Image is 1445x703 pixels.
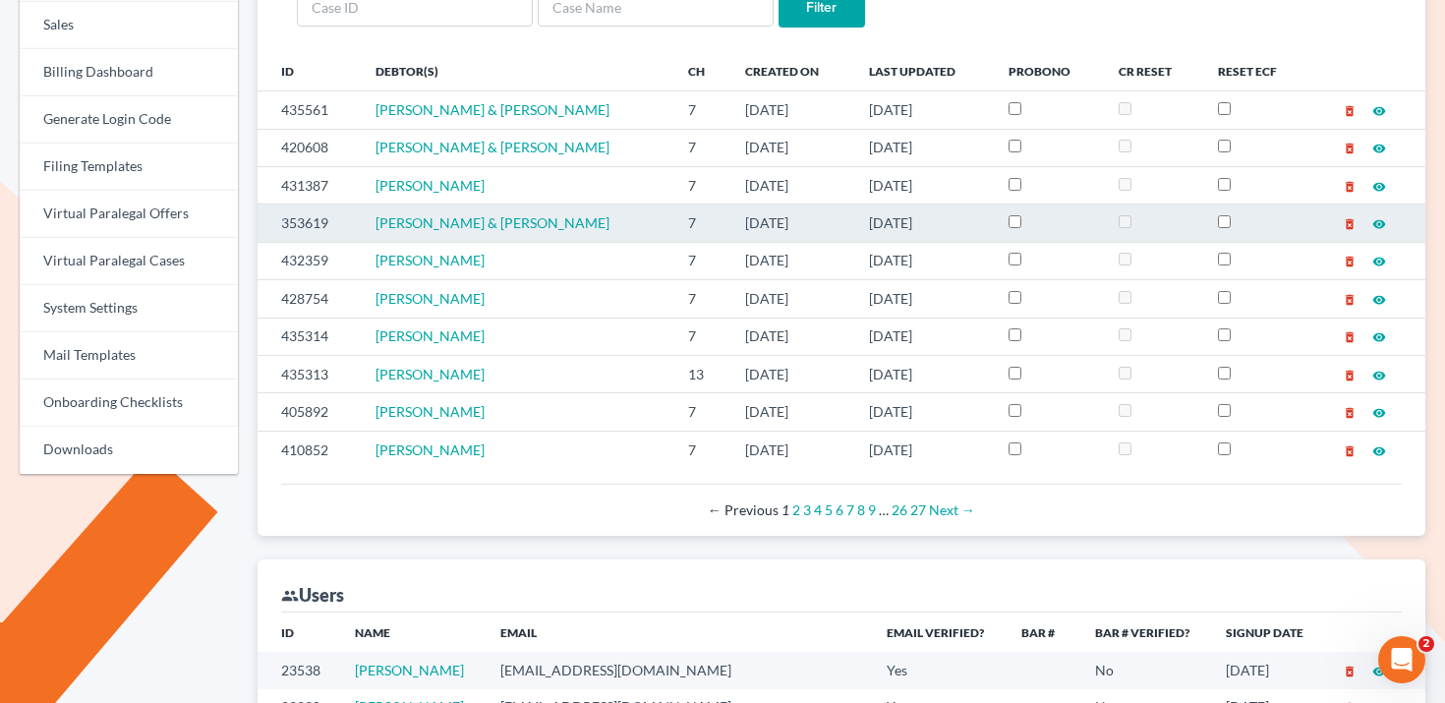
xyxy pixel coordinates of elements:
i: delete_forever [1343,369,1357,382]
th: Email [485,613,871,652]
td: [DATE] [853,280,993,318]
th: Ch [672,51,729,90]
div: Pagination [297,500,1386,520]
td: [DATE] [853,393,993,431]
a: delete_forever [1343,327,1357,344]
a: delete_forever [1343,214,1357,231]
a: Page 8 [857,501,865,518]
a: visibility [1372,290,1386,307]
th: CR Reset [1103,51,1202,90]
td: [DATE] [729,242,853,279]
td: 7 [672,205,729,242]
td: [DATE] [729,280,853,318]
a: [PERSON_NAME] [376,177,485,194]
a: Billing Dashboard [20,49,238,96]
a: Onboarding Checklists [20,380,238,427]
td: 435313 [258,355,360,392]
a: [PERSON_NAME] [376,252,485,268]
i: visibility [1372,330,1386,344]
td: [DATE] [729,129,853,166]
i: delete_forever [1343,330,1357,344]
td: No [1079,652,1210,688]
td: 7 [672,318,729,355]
td: [DATE] [729,166,853,204]
span: 2 [1418,636,1434,652]
td: 7 [672,280,729,318]
a: [PERSON_NAME] & [PERSON_NAME] [376,139,609,155]
a: delete_forever [1343,403,1357,420]
td: [DATE] [729,355,853,392]
a: [PERSON_NAME] & [PERSON_NAME] [376,101,609,118]
a: visibility [1372,177,1386,194]
td: [DATE] [1210,652,1323,688]
i: delete_forever [1343,104,1357,118]
a: Page 27 [910,501,926,518]
a: delete_forever [1343,252,1357,268]
i: delete_forever [1343,665,1357,678]
a: visibility [1372,252,1386,268]
a: Page 7 [846,501,854,518]
th: Signup Date [1210,613,1323,652]
a: delete_forever [1343,662,1357,678]
td: [DATE] [729,431,853,468]
a: delete_forever [1343,290,1357,307]
a: Page 2 [792,501,800,518]
th: ProBono [993,51,1103,90]
td: 13 [672,355,729,392]
td: [DATE] [729,318,853,355]
td: 7 [672,431,729,468]
a: Downloads [20,427,238,474]
td: [DATE] [853,318,993,355]
a: visibility [1372,441,1386,458]
td: [DATE] [853,205,993,242]
th: Debtor(s) [360,51,673,90]
i: visibility [1372,406,1386,420]
td: 23538 [258,652,339,688]
td: [EMAIL_ADDRESS][DOMAIN_NAME] [485,652,871,688]
a: Page 3 [803,501,811,518]
td: [DATE] [853,166,993,204]
i: delete_forever [1343,180,1357,194]
td: [DATE] [729,205,853,242]
span: [PERSON_NAME] [376,366,485,382]
td: 428754 [258,280,360,318]
span: [PERSON_NAME] [376,441,485,458]
span: [PERSON_NAME] [376,403,485,420]
i: visibility [1372,180,1386,194]
span: … [879,501,889,518]
i: delete_forever [1343,293,1357,307]
a: delete_forever [1343,139,1357,155]
th: Bar # Verified? [1079,613,1210,652]
i: visibility [1372,104,1386,118]
a: Filing Templates [20,144,238,191]
a: visibility [1372,214,1386,231]
a: visibility [1372,403,1386,420]
td: [DATE] [853,355,993,392]
iframe: Intercom live chat [1378,636,1425,683]
td: [DATE] [853,91,993,129]
a: visibility [1372,139,1386,155]
td: 420608 [258,129,360,166]
th: Last Updated [853,51,993,90]
a: Next page [929,501,975,518]
a: Page 5 [825,501,833,518]
i: visibility [1372,142,1386,155]
td: 353619 [258,205,360,242]
th: ID [258,613,339,652]
a: Generate Login Code [20,96,238,144]
a: Mail Templates [20,332,238,380]
a: Sales [20,2,238,49]
a: Page 4 [814,501,822,518]
a: System Settings [20,285,238,332]
td: 405892 [258,393,360,431]
a: [PERSON_NAME] & [PERSON_NAME] [376,214,609,231]
td: [DATE] [729,393,853,431]
a: Page 26 [892,501,907,518]
td: Yes [871,652,1005,688]
a: visibility [1372,327,1386,344]
a: visibility [1372,662,1386,678]
th: Bar # [1006,613,1079,652]
td: 7 [672,129,729,166]
a: Page 9 [868,501,876,518]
